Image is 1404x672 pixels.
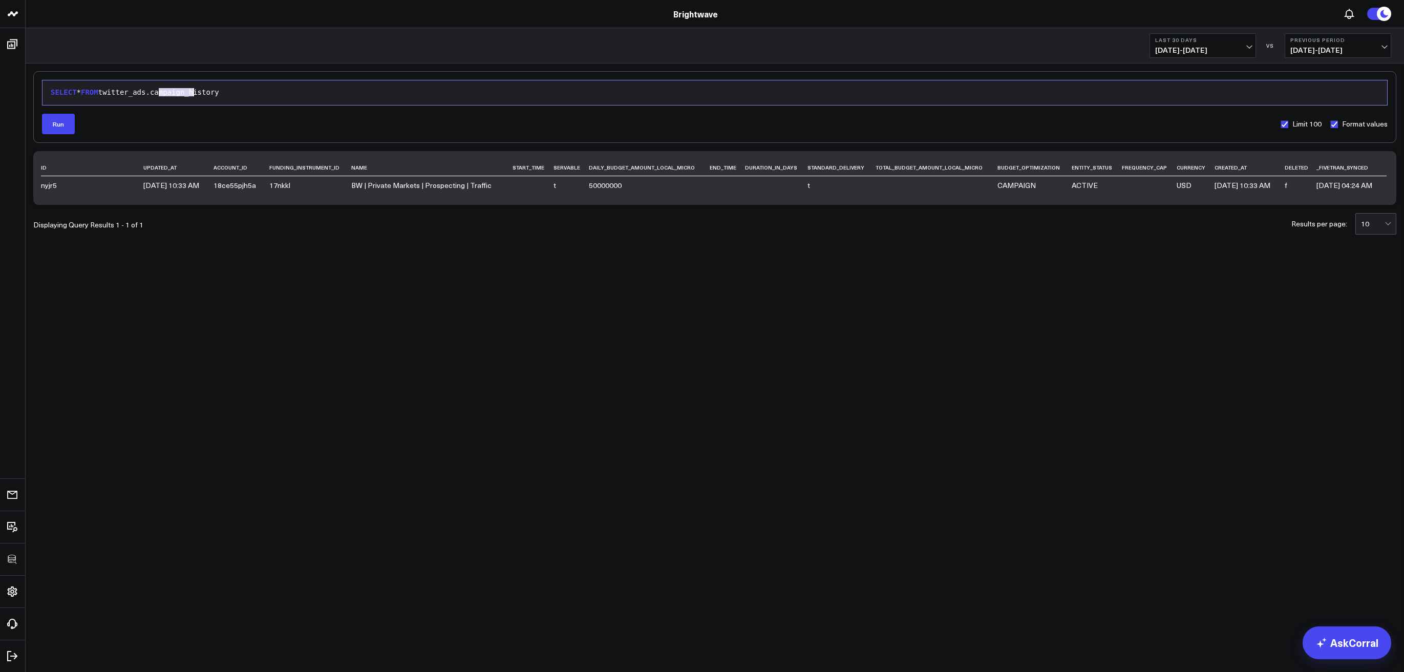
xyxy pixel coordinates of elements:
div: 18ce55pjh5a [214,181,260,190]
div: Displaying Query Results 1 - 1 of 1 [33,221,143,228]
th: deleted [1285,159,1317,176]
button: Previous Period[DATE]-[DATE] [1285,33,1391,58]
th: end_time [710,159,745,176]
a: AskCorral [1303,626,1391,659]
th: created_at [1215,159,1285,176]
th: total_budget_amount_local_micro [876,159,997,176]
span: FROM [81,88,98,96]
div: Sep 23, 2025, 10:33 AM [143,181,204,190]
div: 17nkkl [269,181,343,190]
th: account_id [214,159,269,176]
th: start_time [513,159,554,176]
label: Format values [1330,120,1388,128]
a: Brightwave [673,8,718,19]
span: SELECT [51,88,77,96]
th: daily_budget_amount_local_micro [589,159,710,176]
div: 50000000 [589,181,700,190]
button: Last 30 Days[DATE]-[DATE] [1150,33,1256,58]
th: frequency_cap [1122,159,1177,176]
th: id [41,159,143,176]
div: t [554,181,580,190]
div: f [1285,181,1308,190]
div: 10 [1361,220,1385,228]
button: Run [42,114,75,134]
div: CAMPAIGN [997,181,1062,190]
div: * twitter_ads.campaign_history [48,88,1382,98]
b: Previous Period [1290,37,1386,43]
th: servable [554,159,589,176]
th: updated_at [143,159,214,176]
th: duration_in_days [745,159,808,176]
span: [DATE] - [DATE] [1290,46,1386,54]
label: Limit 100 [1280,120,1322,128]
b: Last 30 Days [1155,37,1250,43]
th: entity_status [1072,159,1122,176]
span: [DATE] - [DATE] [1155,46,1250,54]
div: USD [1177,181,1205,190]
div: Sep 23, 2025, 10:33 AM [1215,181,1275,190]
th: currency [1177,159,1214,176]
th: name [351,159,513,176]
div: nyjr5 [41,181,134,190]
div: BW | Private Markets | Prospecting | Traffic [351,181,503,190]
th: budget_optimization [997,159,1071,176]
th: standard_delivery [807,159,876,176]
div: t [807,181,866,190]
div: ACTIVE [1072,181,1113,190]
div: Sep 25, 2025, 04:24 AM [1316,181,1377,190]
th: funding_instrument_id [269,159,352,176]
div: Results per page: [1291,220,1347,227]
th: _fivetran_synced [1316,159,1387,176]
div: VS [1261,43,1280,49]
